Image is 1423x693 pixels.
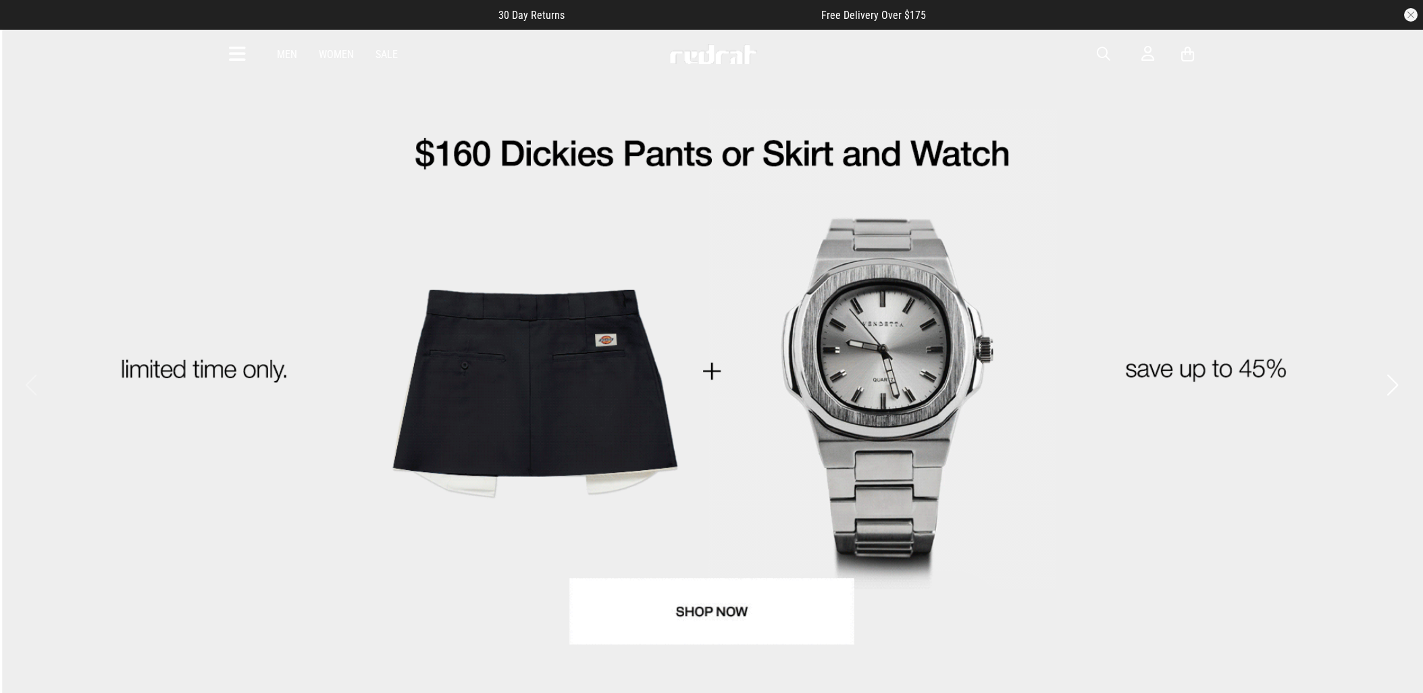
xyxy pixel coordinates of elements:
iframe: Customer reviews powered by Trustpilot [592,8,794,22]
span: 30 Day Returns [498,9,565,22]
button: Previous slide [22,370,40,400]
img: Redrat logo [669,44,758,64]
span: Free Delivery Over $175 [821,9,926,22]
a: Men [277,48,297,61]
a: Sale [376,48,398,61]
a: Women [319,48,354,61]
button: Next slide [1383,370,1401,400]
